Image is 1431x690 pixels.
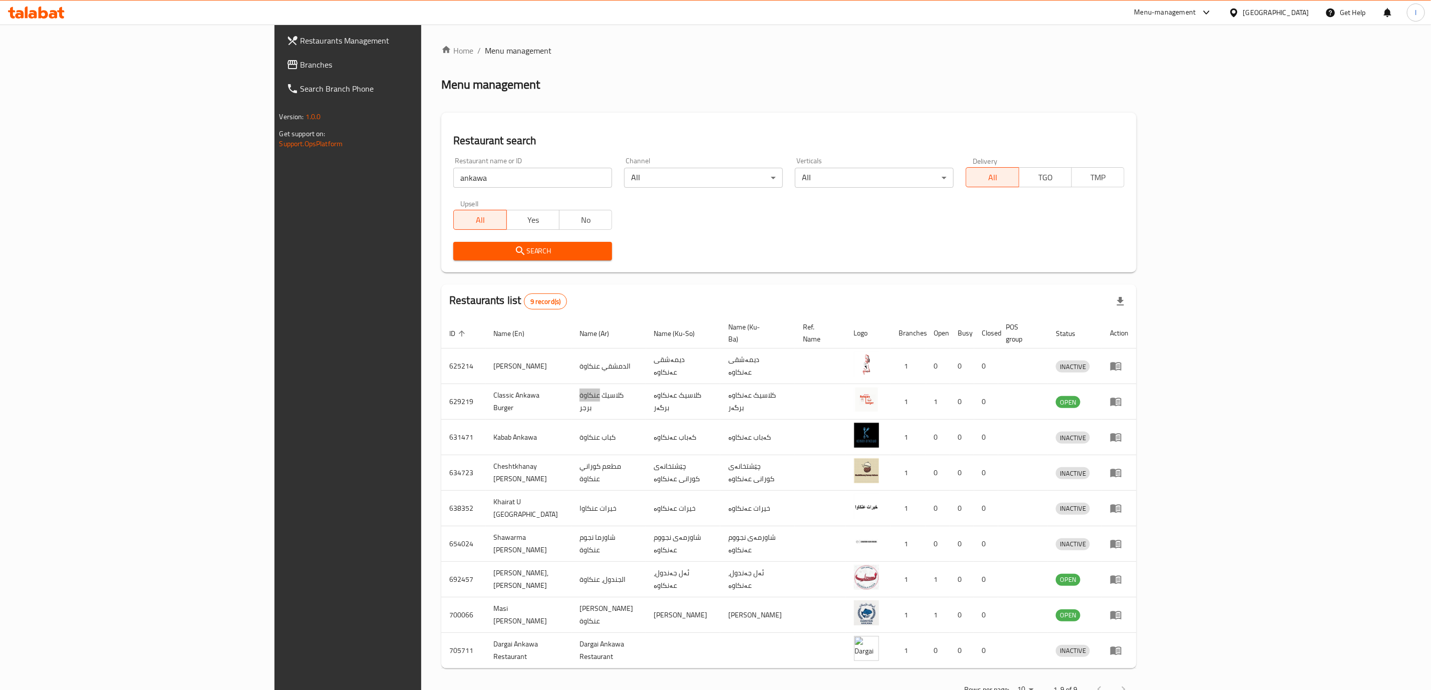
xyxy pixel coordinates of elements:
img: Al Jandoul, Ankawa [854,565,879,590]
td: [PERSON_NAME] [485,349,571,384]
span: Name (Ar) [580,327,622,339]
div: INACTIVE [1056,645,1090,657]
td: 0 [974,562,998,597]
td: 0 [974,384,998,420]
label: Upsell [460,200,479,207]
div: Menu [1110,573,1128,585]
td: شاورمەی نجووم عەنکاوە [646,526,721,562]
span: ID [449,327,468,339]
div: INACTIVE [1056,503,1090,515]
td: 1 [926,597,950,633]
span: Restaurants Management [301,35,505,47]
div: Menu [1110,431,1128,443]
span: INACTIVE [1056,468,1090,479]
div: Menu [1110,360,1128,372]
td: کەباب عەنکاوە [646,420,721,455]
div: Menu [1110,644,1128,656]
td: شاورما نجوم عنكاوة [571,526,646,562]
div: OPEN [1056,574,1080,586]
span: INACTIVE [1056,645,1090,656]
img: Shawarma Njum Ankawa [854,529,879,554]
td: خيرات عنكاوا [571,491,646,526]
td: 0 [974,597,998,633]
span: l [1415,7,1416,18]
td: 1 [926,384,950,420]
td: [PERSON_NAME] [720,597,795,633]
td: [PERSON_NAME] [646,597,721,633]
td: خیرات عەنکاوە [646,491,721,526]
td: الجندول، عنكاوة [571,562,646,597]
td: 0 [974,491,998,526]
span: 1.0.0 [306,110,321,123]
span: INACTIVE [1056,361,1090,373]
th: Action [1102,318,1136,349]
button: TMP [1071,167,1124,187]
td: Cheshtkhanay [PERSON_NAME] [485,455,571,491]
span: All [458,213,502,227]
span: Name (Ku-Ba) [728,321,783,345]
div: Menu-management [1134,7,1196,19]
td: 1 [926,562,950,597]
th: Closed [974,318,998,349]
span: OPEN [1056,609,1080,621]
td: کلاسیک عەنکاوە برگەر [720,384,795,420]
td: ئەل جەندول، عەنکاوە [646,562,721,597]
th: Busy [950,318,974,349]
span: 9 record(s) [524,297,567,306]
td: 0 [950,420,974,455]
td: Shawarma [PERSON_NAME] [485,526,571,562]
span: Name (En) [493,327,537,339]
div: [GEOGRAPHIC_DATA] [1243,7,1309,18]
td: کەباب عەنکاوە [720,420,795,455]
td: 1 [891,349,926,384]
td: 1 [891,562,926,597]
td: [PERSON_NAME], [PERSON_NAME] [485,562,571,597]
td: 0 [950,384,974,420]
div: Export file [1108,289,1132,313]
span: INACTIVE [1056,538,1090,550]
span: INACTIVE [1056,503,1090,514]
a: Support.OpsPlatform [279,137,343,150]
td: Masi [PERSON_NAME] [485,597,571,633]
span: INACTIVE [1056,432,1090,444]
td: 0 [950,597,974,633]
span: OPEN [1056,574,1080,585]
a: Branches [278,53,513,77]
td: Khairat U [GEOGRAPHIC_DATA] [485,491,571,526]
td: کلاسیک عەنکاوە برگەر [646,384,721,420]
td: كلاسيك عنكاوة برجر [571,384,646,420]
img: Cheshtkhanay Kurany Ankawa [854,458,879,483]
td: [PERSON_NAME] عنكاوة [571,597,646,633]
span: TMP [1076,170,1120,185]
div: Menu [1110,396,1128,408]
td: 1 [891,597,926,633]
img: Dargai Ankawa Restaurant [854,636,879,661]
td: الدمشقي عنكاوة [571,349,646,384]
td: 1 [891,633,926,668]
th: Logo [846,318,891,349]
span: Version: [279,110,304,123]
span: Search [461,245,604,257]
td: Dargai Ankawa Restaurant [485,633,571,668]
td: 1 [891,384,926,420]
td: 1 [891,455,926,491]
td: 0 [926,349,950,384]
td: 0 [950,491,974,526]
h2: Restaurant search [453,133,1124,148]
div: INACTIVE [1056,467,1090,479]
td: ديمەشقی عەنکاوە [646,349,721,384]
td: 1 [891,526,926,562]
div: OPEN [1056,396,1080,408]
div: Menu [1110,502,1128,514]
td: Kabab Ankawa [485,420,571,455]
button: Search [453,242,612,260]
table: enhanced table [441,318,1136,668]
button: No [559,210,612,230]
div: Menu [1110,538,1128,550]
button: All [453,210,506,230]
span: Get support on: [279,127,326,140]
span: Status [1056,327,1088,339]
td: شاورمەی نجووم عەنکاوە [720,526,795,562]
button: Yes [506,210,559,230]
